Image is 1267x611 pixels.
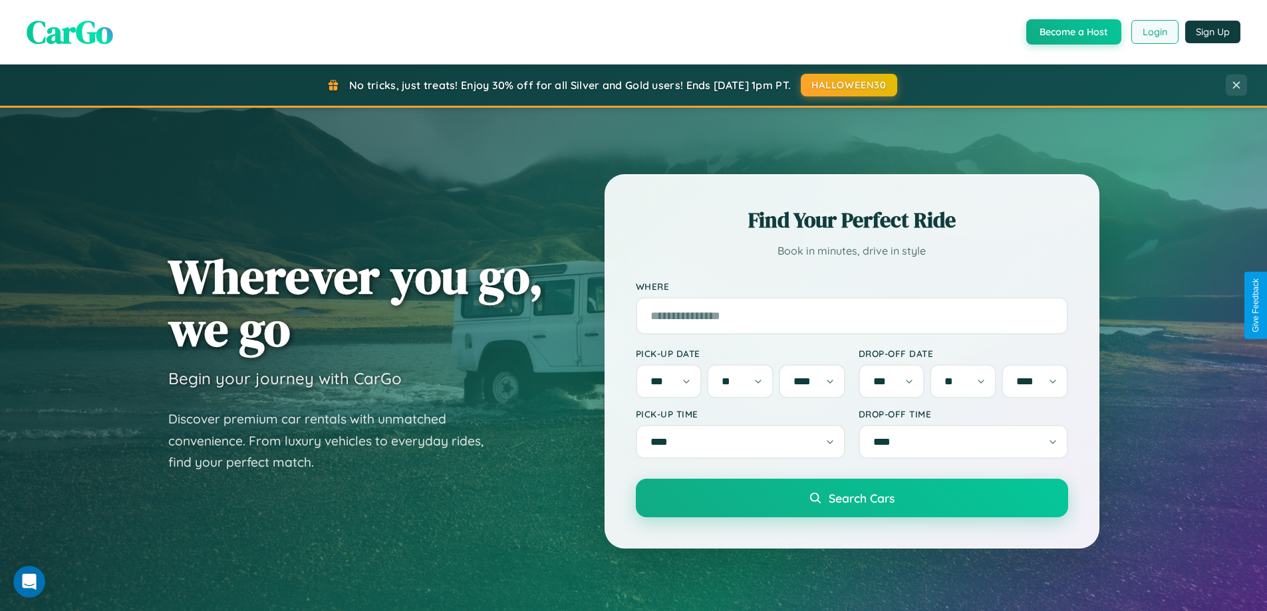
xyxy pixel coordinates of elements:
[13,566,45,598] iframe: Intercom live chat
[829,491,895,505] span: Search Cars
[636,205,1068,235] h2: Find Your Perfect Ride
[636,479,1068,517] button: Search Cars
[1131,20,1179,44] button: Login
[349,78,791,92] span: No tricks, just treats! Enjoy 30% off for all Silver and Gold users! Ends [DATE] 1pm PT.
[859,408,1068,420] label: Drop-off Time
[801,74,897,96] button: HALLOWEEN30
[1251,279,1260,332] div: Give Feedback
[636,281,1068,292] label: Where
[168,408,501,473] p: Discover premium car rentals with unmatched convenience. From luxury vehicles to everyday rides, ...
[1026,19,1121,45] button: Become a Host
[168,368,402,388] h3: Begin your journey with CarGo
[636,348,845,359] label: Pick-up Date
[636,241,1068,261] p: Book in minutes, drive in style
[636,408,845,420] label: Pick-up Time
[1185,21,1240,43] button: Sign Up
[27,10,113,54] span: CarGo
[168,250,543,355] h1: Wherever you go, we go
[859,348,1068,359] label: Drop-off Date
